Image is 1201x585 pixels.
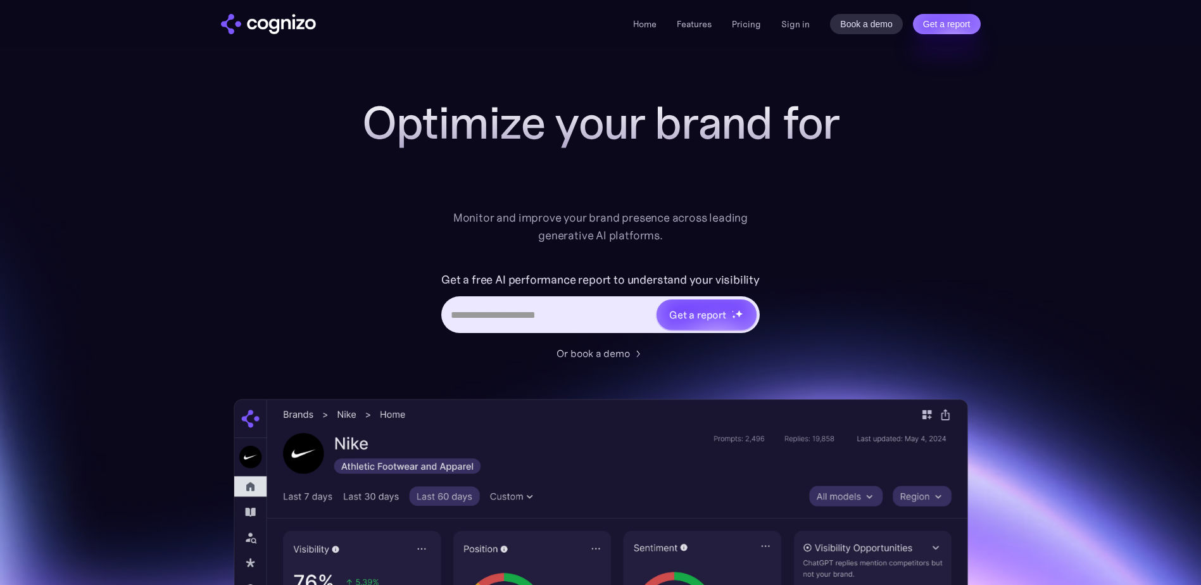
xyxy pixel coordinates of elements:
[830,14,903,34] a: Book a demo
[556,346,630,361] div: Or book a demo
[677,18,712,30] a: Features
[781,16,810,32] a: Sign in
[735,310,743,318] img: star
[732,310,734,312] img: star
[221,14,316,34] a: home
[441,270,760,290] label: Get a free AI performance report to understand your visibility
[445,209,757,244] div: Monitor and improve your brand presence across leading generative AI platforms.
[348,97,854,148] h1: Optimize your brand for
[732,315,736,319] img: star
[441,270,760,339] form: Hero URL Input Form
[732,18,761,30] a: Pricing
[669,307,726,322] div: Get a report
[633,18,657,30] a: Home
[556,346,645,361] a: Or book a demo
[913,14,981,34] a: Get a report
[655,298,758,331] a: Get a reportstarstarstar
[221,14,316,34] img: cognizo logo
